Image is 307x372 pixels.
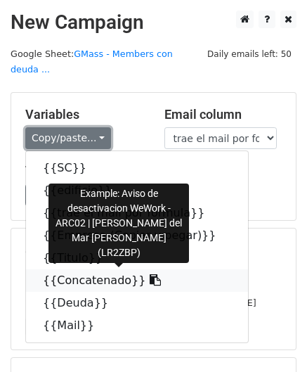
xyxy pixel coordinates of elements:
[25,127,111,149] a: Copy/paste...
[25,297,256,308] small: [PERSON_NAME][EMAIL_ADDRESS][DOMAIN_NAME]
[26,314,248,337] a: {{Mail}}
[26,202,248,224] a: {{trae el mail por formula}}
[237,304,307,372] iframe: Chat Widget
[26,224,248,247] a: {{Empresa (Copiar y pegar)}}
[26,179,248,202] a: {{edificio}}
[202,49,296,59] a: Daily emails left: 50
[26,157,248,179] a: {{SC}}
[48,184,189,263] div: Example: Aviso de desactivacion WeWork - ARC02 | [PERSON_NAME] del Mar [PERSON_NAME] (LR2ZBP)
[11,49,173,75] small: Google Sheet:
[11,11,296,34] h2: New Campaign
[26,292,248,314] a: {{Deuda}}
[26,247,248,269] a: {{Titulo}}
[202,46,296,62] span: Daily emails left: 50
[11,49,173,75] a: GMass - Members con deuda ...
[164,107,282,122] h5: Email column
[25,107,143,122] h5: Variables
[26,269,248,292] a: {{Concatenado}}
